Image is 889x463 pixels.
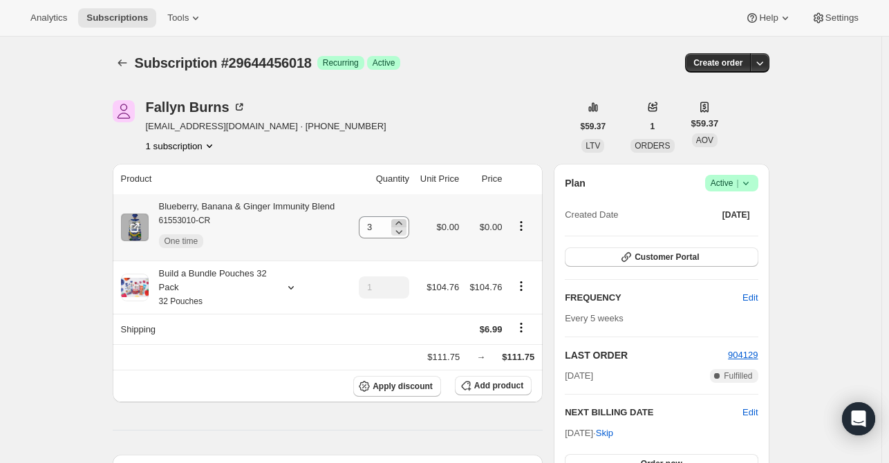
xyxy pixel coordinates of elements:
small: 32 Pouches [159,296,203,306]
button: Create order [685,53,751,73]
button: Product actions [510,278,532,294]
span: Recurring [323,57,359,68]
span: LTV [586,141,600,151]
span: $104.76 [469,282,502,292]
span: [DATE] [722,209,750,220]
button: Edit [742,406,758,419]
span: Every 5 weeks [565,313,624,323]
button: Settings [803,8,867,28]
span: $59.37 [691,117,719,131]
span: $59.37 [581,121,606,132]
span: Created Date [565,208,618,222]
div: Blueberry, Banana & Ginger Immunity Blend [149,200,335,255]
span: Subscription #29644456018 [135,55,312,70]
button: 904129 [728,348,758,362]
button: Product actions [146,139,216,153]
button: Customer Portal [565,247,758,267]
span: Fallyn Burns [113,100,135,122]
a: 904129 [728,350,758,360]
button: Analytics [22,8,75,28]
img: product img [121,214,149,241]
th: Shipping [113,314,352,344]
span: ORDERS [635,141,670,151]
th: Price [463,164,506,194]
button: Help [737,8,800,28]
span: Tools [167,12,189,23]
span: AOV [696,135,713,145]
button: Shipping actions [510,320,532,335]
button: Apply discount [353,376,441,397]
span: $104.76 [427,282,459,292]
span: Customer Portal [635,252,699,263]
button: Edit [734,287,766,309]
h2: NEXT BILLING DATE [565,406,742,419]
span: Active [711,176,753,190]
button: Tools [159,8,211,28]
div: $111.75 [427,350,460,364]
th: Unit Price [413,164,463,194]
span: Apply discount [373,381,433,392]
span: Fulfilled [724,370,752,381]
div: Open Intercom Messenger [842,402,875,435]
button: $59.37 [572,117,615,136]
h2: LAST ORDER [565,348,728,362]
h2: FREQUENCY [565,291,742,305]
span: $6.99 [480,324,503,334]
span: Create order [693,57,742,68]
span: Active [373,57,395,68]
span: Help [759,12,778,23]
th: Quantity [351,164,413,194]
span: $0.00 [437,222,460,232]
span: Skip [596,426,613,440]
button: Product actions [510,218,532,234]
div: Build a Bundle Pouches 32 Pack [149,267,273,308]
button: [DATE] [714,205,758,225]
h2: Plan [565,176,586,190]
div: → [476,350,485,364]
button: Skip [588,422,621,444]
span: Settings [825,12,859,23]
div: Fallyn Burns [146,100,246,114]
span: | [736,178,738,189]
span: [EMAIL_ADDRESS][DOMAIN_NAME] · [PHONE_NUMBER] [146,120,386,133]
button: 1 [642,117,664,136]
span: Subscriptions [86,12,148,23]
span: One time [165,236,198,247]
span: [DATE] · [565,428,613,438]
span: $111.75 [502,352,534,362]
small: 61553010-CR [159,216,211,225]
span: Analytics [30,12,67,23]
span: Edit [742,291,758,305]
button: Subscriptions [78,8,156,28]
span: $0.00 [480,222,503,232]
button: Add product [455,376,532,395]
button: Subscriptions [113,53,132,73]
span: [DATE] [565,369,593,383]
span: 1 [651,121,655,132]
span: Add product [474,380,523,391]
th: Product [113,164,352,194]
